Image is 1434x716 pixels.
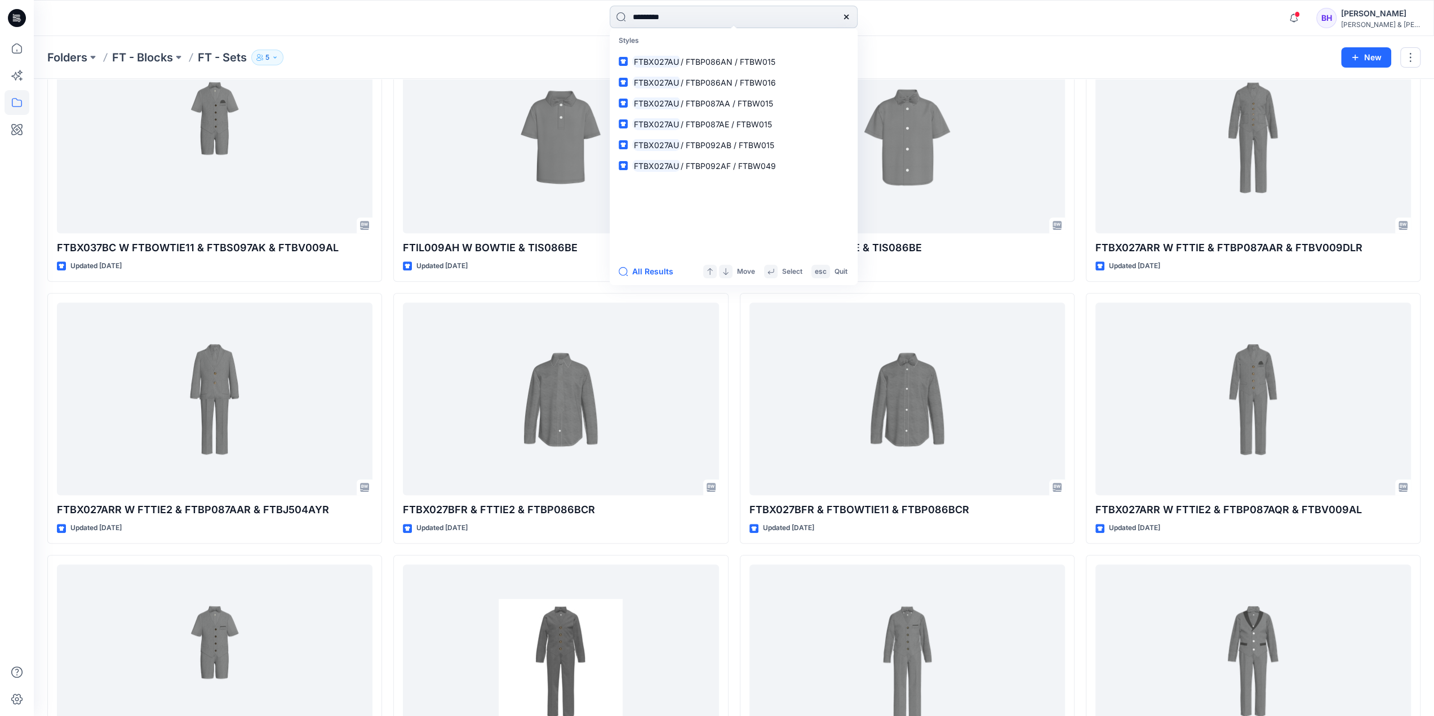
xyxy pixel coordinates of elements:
[749,303,1065,496] a: FTBX027BFR & FTBOWTIE11 & FTBP086BCR
[681,99,773,108] span: / FTBP087AA / FTBW015
[815,266,827,278] p: esc
[1095,240,1411,256] p: FTBX027ARR W FTTIE & FTBP087AAR & FTBV009DLR
[57,40,372,233] a: FTBX037BC W FTBOWTIE11 & FTBS097AK & FTBV009AL
[737,266,755,278] p: Move
[681,78,776,87] span: / FTBP086AN / FTBW016
[632,97,681,110] mark: FTBX027AU
[612,93,855,114] a: FTBX027AU/ FTBP087AA / FTBW015
[1109,260,1160,272] p: Updated [DATE]
[632,55,681,68] mark: FTBX027AU
[265,51,269,64] p: 5
[1095,502,1411,518] p: FTBX027ARR W FTTIE2 & FTBP087AQR & FTBV009AL
[632,139,681,152] mark: FTBX027AU
[681,140,774,150] span: / FTBP092AB / FTBW015
[112,50,173,65] a: FT - Blocks
[70,522,122,534] p: Updated [DATE]
[749,502,1065,518] p: FTBX027BFR & FTBOWTIE11 & FTBP086BCR
[612,155,855,176] a: FTBX027AU/ FTBP092AF / FTBW049
[681,161,776,171] span: / FTBP092AF / FTBW049
[612,72,855,93] a: FTBX027AU/ FTBP086AN / FTBW016
[1316,8,1337,28] div: BH
[619,265,681,278] button: All Results
[57,502,372,518] p: FTBX027ARR W FTTIE2 & FTBP087AAR & FTBJ504AYR
[416,260,468,272] p: Updated [DATE]
[681,57,775,66] span: / FTBP086AN / FTBW015
[1341,47,1391,68] button: New
[612,30,855,51] p: Styles
[749,40,1065,233] a: FTIX037AR W BOWTIE & TIS086BE
[1109,522,1160,534] p: Updated [DATE]
[632,159,681,172] mark: FTBX027AU
[403,303,718,496] a: FTBX027BFR & FTTIE2 & FTBP086BCR
[632,118,681,131] mark: FTBX027AU
[749,240,1065,256] p: FTIX037AR W BOWTIE & TIS086BE
[763,522,814,534] p: Updated [DATE]
[1341,20,1420,29] div: [PERSON_NAME] & [PERSON_NAME]
[57,303,372,496] a: FTBX027ARR W FTTIE2 & FTBP087AAR & FTBJ504AYR
[612,114,855,135] a: FTBX027AU/ FTBP087AE / FTBW015
[612,51,855,72] a: FTBX027AU/ FTBP086AN / FTBW015
[681,119,772,129] span: / FTBP087AE / FTBW015
[198,50,247,65] p: FT - Sets
[251,50,283,65] button: 5
[47,50,87,65] a: Folders
[403,40,718,233] a: FTIL009AH W BOWTIE & TIS086BE
[612,135,855,155] a: FTBX027AU/ FTBP092AB / FTBW015
[782,266,802,278] p: Select
[70,260,122,272] p: Updated [DATE]
[1095,303,1411,496] a: FTBX027ARR W FTTIE2 & FTBP087AQR & FTBV009AL
[57,240,372,256] p: FTBX037BC W FTBOWTIE11 & FTBS097AK & FTBV009AL
[403,240,718,256] p: FTIL009AH W BOWTIE & TIS086BE
[416,522,468,534] p: Updated [DATE]
[632,76,681,89] mark: FTBX027AU
[834,266,847,278] p: Quit
[1341,7,1420,20] div: [PERSON_NAME]
[403,502,718,518] p: FTBX027BFR & FTTIE2 & FTBP086BCR
[1095,40,1411,233] a: FTBX027ARR W FTTIE & FTBP087AAR & FTBV009DLR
